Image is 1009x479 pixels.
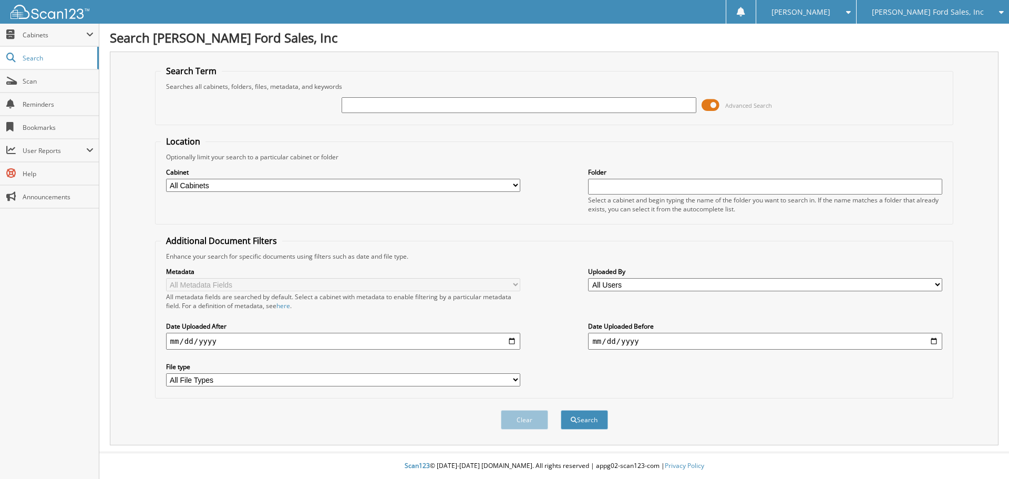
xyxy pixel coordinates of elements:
span: Advanced Search [725,101,772,109]
label: Cabinet [166,168,520,177]
input: start [166,333,520,350]
legend: Search Term [161,65,222,77]
a: Privacy Policy [665,461,704,470]
span: [PERSON_NAME] Ford Sales, Inc [872,9,984,15]
span: [PERSON_NAME] [771,9,830,15]
span: Help [23,169,94,178]
span: Announcements [23,192,94,201]
label: Date Uploaded After [166,322,520,331]
label: Date Uploaded Before [588,322,942,331]
button: Search [561,410,608,430]
img: scan123-logo-white.svg [11,5,89,19]
label: Uploaded By [588,267,942,276]
iframe: Chat Widget [956,429,1009,479]
h1: Search [PERSON_NAME] Ford Sales, Inc [110,29,998,46]
label: Folder [588,168,942,177]
span: Search [23,54,92,63]
div: All metadata fields are searched by default. Select a cabinet with metadata to enable filtering b... [166,292,520,310]
div: Optionally limit your search to a particular cabinet or folder [161,152,948,161]
button: Clear [501,410,548,430]
span: Cabinets [23,30,86,39]
span: Scan123 [405,461,430,470]
legend: Location [161,136,205,147]
div: Searches all cabinets, folders, files, metadata, and keywords [161,82,948,91]
input: end [588,333,942,350]
span: User Reports [23,146,86,155]
span: Scan [23,77,94,86]
div: © [DATE]-[DATE] [DOMAIN_NAME]. All rights reserved | appg02-scan123-com | [99,453,1009,479]
a: here [276,301,290,310]
div: Select a cabinet and begin typing the name of the folder you want to search in. If the name match... [588,196,942,213]
label: Metadata [166,267,520,276]
label: File type [166,362,520,371]
span: Reminders [23,100,94,109]
legend: Additional Document Filters [161,235,282,247]
span: Bookmarks [23,123,94,132]
div: Enhance your search for specific documents using filters such as date and file type. [161,252,948,261]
